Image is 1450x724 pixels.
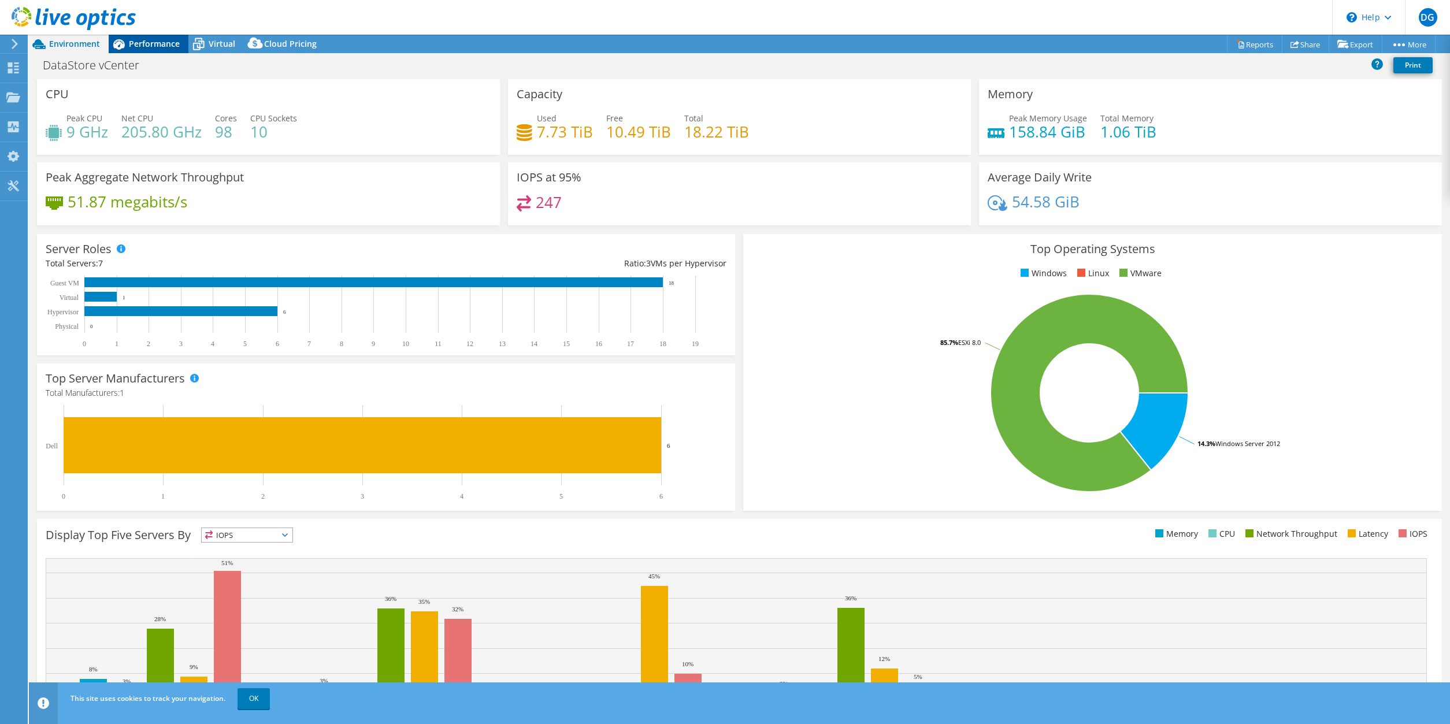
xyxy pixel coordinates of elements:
span: Peak Memory Usage [1009,113,1087,124]
tspan: ESXi 8.0 [958,338,981,347]
h4: 205.80 GHz [121,125,202,138]
text: 1 [115,340,118,348]
span: Total Memory [1100,113,1154,124]
text: 4 [460,492,463,500]
li: IOPS [1396,528,1427,540]
span: Net CPU [121,113,153,124]
text: 32% [452,606,463,612]
text: 3 [179,340,183,348]
h3: Capacity [517,88,562,101]
text: 0 [83,340,86,348]
text: 3 [361,492,364,500]
text: 6 [667,442,670,449]
a: Print [1393,57,1433,73]
h4: Total Manufacturers: [46,387,726,399]
a: More [1382,35,1436,53]
h3: Top Server Manufacturers [46,372,185,385]
text: 10% [682,660,694,667]
span: Cores [215,113,237,124]
span: Virtual [209,38,235,49]
li: Network Throughput [1243,528,1337,540]
svg: \n [1347,12,1357,23]
tspan: Windows Server 2012 [1215,439,1280,448]
span: CPU Sockets [250,113,297,124]
text: 45% [648,573,660,580]
a: Export [1329,35,1382,53]
text: 4 [211,340,214,348]
div: Ratio: VMs per Hypervisor [386,257,726,270]
text: 6 [276,340,279,348]
span: Free [606,113,623,124]
li: Memory [1152,528,1198,540]
text: 6 [659,492,663,500]
h4: 9 GHz [66,125,108,138]
li: Linux [1074,267,1109,280]
span: Peak CPU [66,113,102,124]
tspan: 85.7% [940,338,958,347]
text: 8% [89,666,98,673]
text: Dell [46,442,58,450]
text: 11 [435,340,442,348]
text: 0 [62,492,65,500]
h4: 51.87 megabits/s [68,195,187,208]
span: 1 [120,387,124,398]
h4: 10 [250,125,297,138]
h4: 98 [215,125,237,138]
h4: 247 [536,196,562,209]
text: 2% [353,681,362,688]
text: 35% [418,598,430,605]
span: IOPS [202,528,292,542]
h4: 18.22 TiB [684,125,749,138]
text: 3% [320,677,328,684]
h4: 7.73 TiB [537,125,593,138]
text: 1 [161,492,165,500]
text: Virtual [60,294,79,302]
li: CPU [1206,528,1235,540]
span: Used [537,113,557,124]
text: 36% [385,595,396,602]
h3: Server Roles [46,243,112,255]
text: 7 [307,340,311,348]
text: 51% [221,559,233,566]
text: 17 [627,340,634,348]
text: 36% [845,595,856,602]
a: Reports [1227,35,1282,53]
div: Total Servers: [46,257,386,270]
text: Guest VM [50,279,79,287]
span: 7 [98,258,103,269]
span: Cloud Pricing [264,38,317,49]
text: 3% [123,678,131,685]
h3: CPU [46,88,69,101]
text: 1 [123,295,125,300]
h4: 158.84 GiB [1009,125,1087,138]
text: 5 [243,340,247,348]
text: 18 [659,340,666,348]
text: 2% [780,680,788,687]
text: 0 [90,324,93,329]
text: 10 [402,340,409,348]
h4: 54.58 GiB [1012,195,1080,208]
h3: Top Operating Systems [752,243,1433,255]
h3: IOPS at 95% [517,171,581,184]
span: Performance [129,38,180,49]
text: 28% [154,615,166,622]
text: 2 [147,340,150,348]
text: 15 [563,340,570,348]
text: 2% [1374,681,1383,688]
h1: DataStore vCenter [38,59,157,72]
span: This site uses cookies to track your navigation. [71,693,225,703]
h3: Memory [988,88,1033,101]
text: 5 [559,492,563,500]
tspan: 14.3% [1197,439,1215,448]
text: Physical [55,322,79,331]
h3: Peak Aggregate Network Throughput [46,171,244,184]
span: 3 [646,258,651,269]
li: Latency [1345,528,1388,540]
text: 18 [669,280,674,286]
li: Windows [1018,267,1067,280]
text: Hypervisor [47,308,79,316]
text: 5% [914,673,922,680]
text: 13 [499,340,506,348]
text: 12 [466,340,473,348]
text: 9 [372,340,375,348]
